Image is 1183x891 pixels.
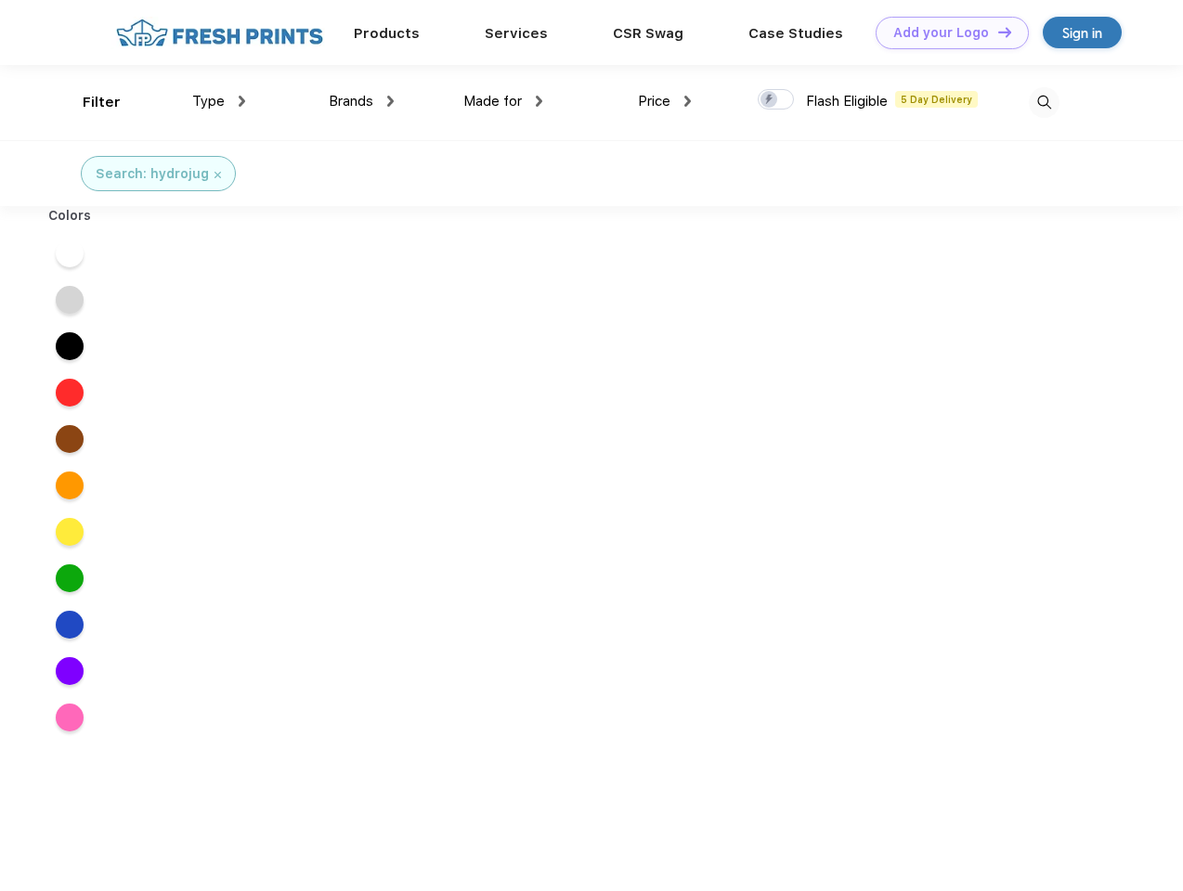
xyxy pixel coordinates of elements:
[239,96,245,107] img: dropdown.png
[83,92,121,113] div: Filter
[1029,87,1059,118] img: desktop_search.svg
[895,91,978,108] span: 5 Day Delivery
[329,93,373,110] span: Brands
[536,96,542,107] img: dropdown.png
[110,17,329,49] img: fo%20logo%202.webp
[684,96,691,107] img: dropdown.png
[192,93,225,110] span: Type
[214,172,221,178] img: filter_cancel.svg
[96,164,209,184] div: Search: hydrojug
[893,25,989,41] div: Add your Logo
[463,93,522,110] span: Made for
[387,96,394,107] img: dropdown.png
[638,93,670,110] span: Price
[1062,22,1102,44] div: Sign in
[34,206,106,226] div: Colors
[1043,17,1122,48] a: Sign in
[806,93,888,110] span: Flash Eligible
[354,25,420,42] a: Products
[998,27,1011,37] img: DT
